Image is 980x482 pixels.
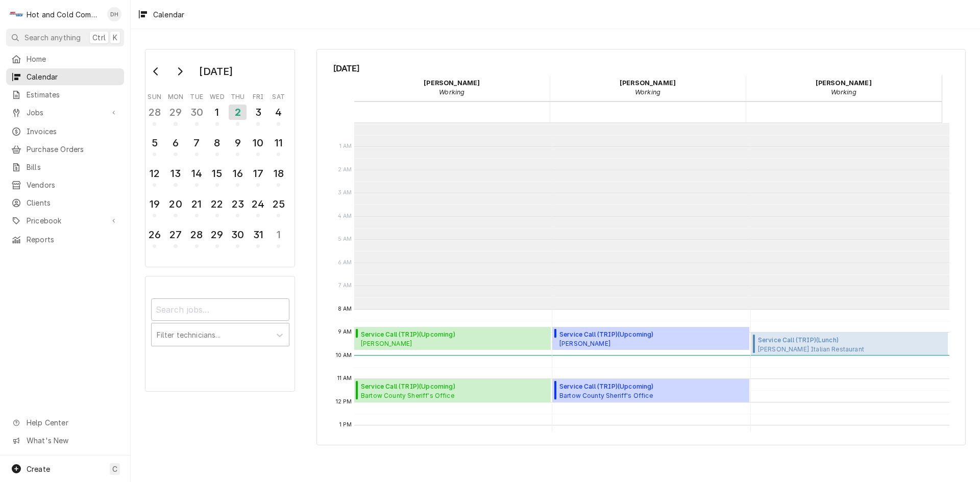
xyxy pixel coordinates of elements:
a: Clients [6,194,124,211]
div: Hot and Cold Commercial Kitchens, Inc. [27,9,102,20]
strong: [PERSON_NAME] [620,79,676,87]
a: Calendar [6,68,124,85]
div: 19 [146,196,162,212]
div: 1 [209,105,225,120]
span: Calendar [27,71,119,82]
button: Go to previous month [146,63,166,80]
div: Daryl Harris's Avatar [107,7,121,21]
div: [Service] Service Call (TRIP) John Lewis John Lewis / 1626 Copperleaf Ct, Kennesaw, GA 30152 ID: ... [354,327,551,350]
div: Hot and Cold Commercial Kitchens, Inc.'s Avatar [9,7,23,21]
em: Working [439,88,464,96]
div: H [9,7,23,21]
span: 3 AM [335,189,355,197]
div: 11 [271,135,286,150]
div: 9 [230,135,246,150]
div: 14 [189,166,205,181]
span: 1 AM [337,142,355,150]
span: Home [27,54,119,64]
a: Home [6,50,124,67]
div: 6 [167,135,183,150]
span: Service Call (TRIP) ( Upcoming ) [361,382,455,391]
div: Service Call (TRIP)(Upcoming)Bartow County Sheriff's OfficeKitchen / [STREET_ADDRESS] [552,379,749,402]
div: Calendar Filters [145,276,295,391]
div: 17 [250,166,266,181]
div: Service Call (TRIP)(Upcoming)[PERSON_NAME][PERSON_NAME] / [STREET_ADDRESS][PERSON_NAME] [552,327,749,350]
div: 28 [146,105,162,120]
div: 3 [250,105,266,120]
a: Estimates [6,86,124,103]
a: Reports [6,231,124,248]
th: Friday [248,89,268,102]
span: Vendors [27,180,119,190]
a: Go to Help Center [6,414,124,431]
div: 29 [167,105,183,120]
span: What's New [27,435,118,446]
div: 26 [146,227,162,242]
strong: [PERSON_NAME] [424,79,480,87]
div: Service Call (TRIP)(Upcoming)Bartow County Sheriff's OfficeKitchen / [STREET_ADDRESS] [354,379,551,402]
strong: [PERSON_NAME] [816,79,872,87]
span: [DATE] [333,62,949,75]
span: Bartow County Sheriff's Office Kitchen / [STREET_ADDRESS] [559,391,654,399]
span: 2 AM [335,166,355,174]
span: Service Call (TRIP) ( Upcoming ) [559,330,728,339]
span: Jobs [27,107,104,118]
span: Reports [27,234,119,245]
span: Create [27,465,50,473]
div: [DATE] [195,63,236,80]
div: [Service] Service Call (TRIP) Ippolito's Italian Restaurant Ippolito's Italian Restaurant (Swanee... [751,333,948,356]
div: 21 [189,196,205,212]
th: Monday [165,89,186,102]
em: Working [831,88,856,96]
span: 1 PM [337,421,355,429]
div: 16 [230,166,246,181]
div: 18 [271,166,286,181]
input: Search jobs... [151,298,289,321]
span: 8 AM [335,305,355,313]
span: 5 AM [335,235,355,243]
span: 7 AM [336,282,355,290]
span: 6 AM [335,259,355,267]
div: Service Call (TRIP)(Upcoming)[PERSON_NAME][PERSON_NAME] / [STREET_ADDRESS][PERSON_NAME] [354,327,551,350]
div: DH [107,7,121,21]
a: Vendors [6,176,124,193]
span: Service Call (TRIP) ( Upcoming ) [361,330,529,339]
span: Bartow County Sheriff's Office Kitchen / [STREET_ADDRESS] [361,391,455,399]
div: [Service] Service Call (TRIP) Bartow County Sheriff's Office Kitchen / 103 Zena Dr, Cartersville,... [552,379,749,402]
a: Go to What's New [6,432,124,449]
div: Calendar Calendar [316,49,966,445]
div: 12 [146,166,162,181]
span: 11 AM [335,374,355,383]
div: 23 [230,196,246,212]
a: Bills [6,159,124,175]
span: Pricebook [27,215,104,226]
button: Search anythingCtrlK [6,29,124,46]
span: 4 AM [335,212,355,220]
div: Daryl Harris - Working [354,75,550,100]
button: Go to next month [169,63,190,80]
em: Working [635,88,660,96]
div: 24 [250,196,266,212]
span: Help Center [27,417,118,428]
div: [Service] Service Call (TRIP) Bartow County Sheriff's Office Kitchen / 103 Zena Dr, Cartersville,... [354,379,551,402]
span: Bills [27,162,119,172]
span: Invoices [27,126,119,137]
a: Invoices [6,123,124,140]
th: Wednesday [207,89,227,102]
div: 2 [229,105,247,120]
span: 9 AM [335,328,355,336]
div: 29 [209,227,225,242]
div: David Harris - Working [550,75,746,100]
div: 20 [167,196,183,212]
span: Ctrl [92,32,106,43]
th: Saturday [268,89,289,102]
div: 13 [167,166,183,181]
div: 1 [271,227,286,242]
a: Go to Jobs [6,104,124,121]
span: Estimates [27,89,119,100]
div: 30 [189,105,205,120]
span: Purchase Orders [27,144,119,155]
th: Sunday [144,89,165,102]
span: [PERSON_NAME] [PERSON_NAME] / [STREET_ADDRESS][PERSON_NAME] [361,339,529,347]
div: Jason Thomason - Working [746,75,942,100]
